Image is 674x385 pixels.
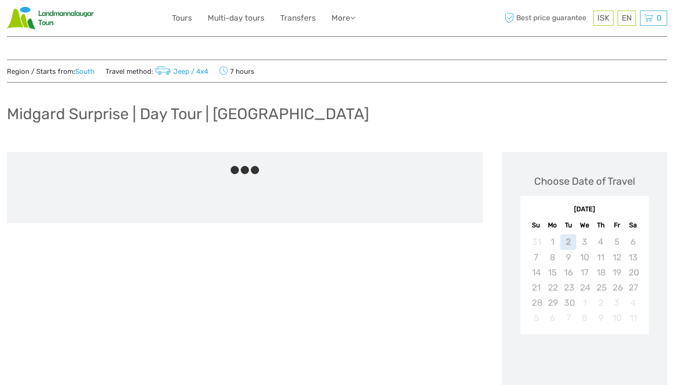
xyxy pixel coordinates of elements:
div: Not available Thursday, September 11th, 2025 [593,250,609,265]
div: Not available Tuesday, September 16th, 2025 [560,265,576,280]
div: Not available Friday, October 10th, 2025 [609,310,625,325]
a: More [331,11,355,25]
div: Not available Wednesday, October 8th, 2025 [576,310,592,325]
a: South [75,67,94,76]
div: Not available Wednesday, October 1st, 2025 [576,295,592,310]
span: 0 [655,13,663,22]
div: Not available Thursday, September 18th, 2025 [593,265,609,280]
div: Not available Saturday, September 13th, 2025 [625,250,641,265]
div: Not available Saturday, September 27th, 2025 [625,280,641,295]
div: Not available Thursday, September 4th, 2025 [593,234,609,249]
div: Not available Friday, September 19th, 2025 [609,265,625,280]
div: Loading... [582,358,588,364]
div: Not available Thursday, October 9th, 2025 [593,310,609,325]
img: Scandinavian Travel [7,7,94,29]
a: Tours [172,11,192,25]
a: Multi-day tours [208,11,265,25]
div: Not available Monday, September 8th, 2025 [544,250,560,265]
div: Not available Saturday, October 4th, 2025 [625,295,641,310]
div: Not available Saturday, October 11th, 2025 [625,310,641,325]
div: Not available Sunday, September 21st, 2025 [528,280,544,295]
div: Not available Sunday, September 7th, 2025 [528,250,544,265]
div: Not available Tuesday, September 2nd, 2025 [560,234,576,249]
div: Not available Thursday, October 2nd, 2025 [593,295,609,310]
div: Not available Thursday, September 25th, 2025 [593,280,609,295]
div: Not available Monday, October 6th, 2025 [544,310,560,325]
div: Not available Wednesday, September 17th, 2025 [576,265,592,280]
div: Choose Date of Travel [534,174,635,188]
div: Not available Friday, October 3rd, 2025 [609,295,625,310]
h1: Midgard Surprise | Day Tour | [GEOGRAPHIC_DATA] [7,104,369,123]
div: Not available Wednesday, September 10th, 2025 [576,250,592,265]
span: Region / Starts from: [7,67,94,77]
div: Not available Monday, September 15th, 2025 [544,265,560,280]
div: We [576,219,592,231]
div: Th [593,219,609,231]
span: Best price guarantee [502,11,591,26]
div: Not available Saturday, September 20th, 2025 [625,265,641,280]
a: Jeep / 4x4 [153,67,208,76]
span: Travel method: [105,65,208,77]
div: Not available Tuesday, September 23rd, 2025 [560,280,576,295]
div: Not available Tuesday, September 9th, 2025 [560,250,576,265]
div: Su [528,219,544,231]
div: Not available Friday, September 12th, 2025 [609,250,625,265]
div: Not available Friday, September 26th, 2025 [609,280,625,295]
div: month 2025-09 [523,234,646,325]
span: ISK [597,13,609,22]
span: 7 hours [219,65,254,77]
div: Not available Monday, September 22nd, 2025 [544,280,560,295]
div: Not available Monday, September 29th, 2025 [544,295,560,310]
div: Not available Sunday, September 14th, 2025 [528,265,544,280]
div: Not available Friday, September 5th, 2025 [609,234,625,249]
div: Not available Sunday, September 28th, 2025 [528,295,544,310]
div: Sa [625,219,641,231]
div: Not available Sunday, October 5th, 2025 [528,310,544,325]
div: Not available Monday, September 1st, 2025 [544,234,560,249]
div: Mo [544,219,560,231]
div: Not available Tuesday, September 30th, 2025 [560,295,576,310]
div: Fr [609,219,625,231]
div: EN [618,11,636,26]
div: [DATE] [520,205,649,214]
div: Not available Wednesday, September 24th, 2025 [576,280,592,295]
a: Transfers [280,11,316,25]
div: Not available Saturday, September 6th, 2025 [625,234,641,249]
div: Not available Tuesday, October 7th, 2025 [560,310,576,325]
div: Tu [560,219,576,231]
div: Not available Sunday, August 31st, 2025 [528,234,544,249]
div: Not available Wednesday, September 3rd, 2025 [576,234,592,249]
